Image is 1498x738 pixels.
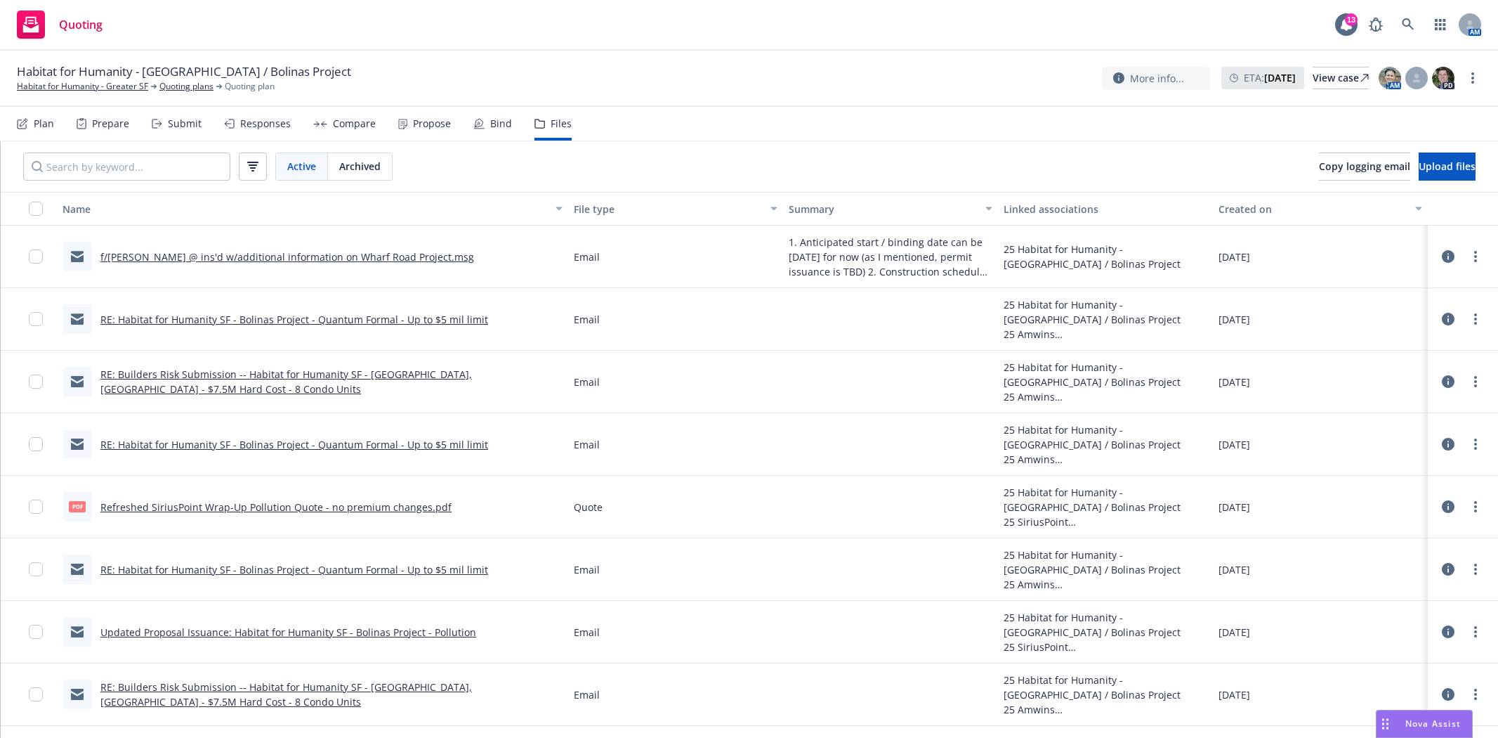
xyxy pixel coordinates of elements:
[100,500,452,514] a: Refreshed SiriusPoint Wrap-Up Pollution Quote - no premium changes.pdf
[1213,192,1428,226] button: Created on
[1004,640,1207,654] div: 25 SiriusPoint
[29,500,43,514] input: Toggle Row Selected
[92,118,129,129] div: Prepare
[1004,389,1207,404] div: 25 Amwins
[1218,375,1250,389] span: [DATE]
[1467,623,1484,640] a: more
[783,192,998,226] button: Summary
[100,438,488,451] a: RE: Habitat for Humanity SF - Bolinas Project - Quantum Formal - Up to $5 mil limit
[1394,11,1422,39] a: Search
[1467,248,1484,265] a: more
[1467,498,1484,515] a: more
[100,680,472,708] a: RE: Builders Risk Submission -- Habitat for Humanity SF - [GEOGRAPHIC_DATA], [GEOGRAPHIC_DATA] - ...
[29,687,43,701] input: Toggle Row Selected
[1004,548,1207,577] div: 25 Habitat for Humanity - [GEOGRAPHIC_DATA] / Bolinas Project
[1426,11,1454,39] a: Switch app
[1419,153,1476,181] button: Upload files
[1004,514,1207,529] div: 25 SiriusPoint
[29,202,43,216] input: Select all
[1218,500,1250,514] span: [DATE]
[1218,687,1250,702] span: [DATE]
[1419,160,1476,173] span: Upload files
[1218,312,1250,327] span: [DATE]
[100,250,474,264] a: f/[PERSON_NAME] @ ins'd w/additional information on Wharf Road Project.msg
[1319,160,1410,173] span: Copy logging email
[998,192,1213,226] button: Linked associations
[29,375,43,389] input: Toggle Row Selected
[1345,13,1358,26] div: 13
[789,235,992,279] span: 1. Anticipated start / binding date can be [DATE] for now (as I mentioned, permit issuance is TBD...
[69,501,86,512] span: pdf
[574,375,600,389] span: Email
[240,118,291,129] div: Responses
[1313,67,1369,89] a: View case
[57,192,568,226] button: Name
[1218,250,1250,264] span: [DATE]
[29,437,43,451] input: Toggle Row Selected
[100,626,476,639] a: Updated Proposal Issuance: Habitat for Humanity SF - Bolinas Project - Pollution
[1379,67,1401,89] img: photo
[1102,67,1210,90] button: More info...
[568,192,783,226] button: File type
[574,500,603,514] span: Quote
[1004,673,1207,702] div: 25 Habitat for Humanity - [GEOGRAPHIC_DATA] / Bolinas Project
[59,19,103,30] span: Quoting
[490,118,512,129] div: Bind
[1130,71,1184,86] span: More info...
[1004,360,1207,389] div: 25 Habitat for Humanity - [GEOGRAPHIC_DATA] / Bolinas Project
[551,118,572,129] div: Files
[1004,242,1207,271] div: 25 Habitat for Humanity - [GEOGRAPHIC_DATA] / Bolinas Project
[1004,327,1207,342] div: 25 Amwins
[1264,71,1296,84] strong: [DATE]
[1464,70,1481,86] a: more
[225,80,275,93] span: Quoting plan
[17,80,148,93] a: Habitat for Humanity - Greater SF
[574,625,600,640] span: Email
[1467,686,1484,703] a: more
[1004,610,1207,640] div: 25 Habitat for Humanity - [GEOGRAPHIC_DATA] / Bolinas Project
[63,202,547,216] div: Name
[287,159,316,174] span: Active
[574,250,600,264] span: Email
[1004,577,1207,592] div: 25 Amwins
[1004,702,1207,717] div: 25 Amwins
[100,313,488,326] a: RE: Habitat for Humanity SF - Bolinas Project - Quantum Formal - Up to $5 mil limit
[413,118,451,129] div: Propose
[1362,11,1390,39] a: Report a Bug
[1377,711,1394,737] div: Drag to move
[333,118,376,129] div: Compare
[29,250,43,264] input: Toggle Row Selected
[159,80,213,93] a: Quoting plans
[34,118,54,129] div: Plan
[1218,437,1250,452] span: [DATE]
[574,562,600,577] span: Email
[1218,625,1250,640] span: [DATE]
[1405,718,1461,730] span: Nova Assist
[29,312,43,326] input: Toggle Row Selected
[1004,202,1207,216] div: Linked associations
[100,563,488,576] a: RE: Habitat for Humanity SF - Bolinas Project - Quantum Formal - Up to $5 mil limit
[574,202,762,216] div: File type
[17,63,351,80] span: Habitat for Humanity - [GEOGRAPHIC_DATA] / Bolinas Project
[1319,153,1410,181] button: Copy logging email
[23,153,230,181] input: Search by keyword...
[789,202,977,216] div: Summary
[574,437,600,452] span: Email
[1432,67,1454,89] img: photo
[1004,452,1207,467] div: 25 Amwins
[1218,202,1407,216] div: Created on
[574,687,600,702] span: Email
[29,625,43,639] input: Toggle Row Selected
[1004,485,1207,514] div: 25 Habitat for Humanity - [GEOGRAPHIC_DATA] / Bolinas Project
[168,118,202,129] div: Submit
[11,5,108,44] a: Quoting
[1467,373,1484,390] a: more
[29,562,43,576] input: Toggle Row Selected
[1004,297,1207,327] div: 25 Habitat for Humanity - [GEOGRAPHIC_DATA] / Bolinas Project
[1218,562,1250,577] span: [DATE]
[100,368,472,396] a: RE: Builders Risk Submission -- Habitat for Humanity SF - [GEOGRAPHIC_DATA], [GEOGRAPHIC_DATA] - ...
[1467,436,1484,453] a: more
[1467,561,1484,578] a: more
[574,312,600,327] span: Email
